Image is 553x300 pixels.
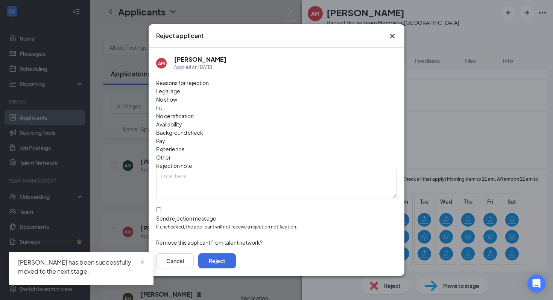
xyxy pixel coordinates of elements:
[156,153,171,161] span: Other
[156,104,162,112] span: Fit
[156,95,177,104] span: No show
[158,60,165,66] div: AM
[156,162,192,169] span: Rejection note
[156,137,165,145] span: Pay
[156,32,204,40] h3: Reject applicant
[156,112,194,120] span: No certification
[156,87,180,95] span: Legal age
[156,215,397,222] div: Send rejection message
[174,55,226,64] h5: [PERSON_NAME]
[18,258,144,276] div: [PERSON_NAME] has been successfully moved to the next stage.
[156,79,209,86] span: Reasons for rejection
[388,32,397,41] button: Close
[156,120,182,128] span: Availability
[388,32,397,41] svg: Cross
[140,260,145,265] span: close
[527,274,545,292] div: Open Intercom Messenger
[156,128,203,137] span: Background check
[198,253,236,268] button: Reject
[156,207,161,212] input: Send rejection messageIf unchecked, the applicant will not receive a rejection notification.
[174,64,226,71] div: Applied on [DATE]
[156,224,397,231] span: If unchecked, the applicant will not receive a rejection notification.
[156,253,194,268] button: Cancel
[156,239,263,245] span: Remove this applicant from talent network?
[156,145,185,153] span: Experience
